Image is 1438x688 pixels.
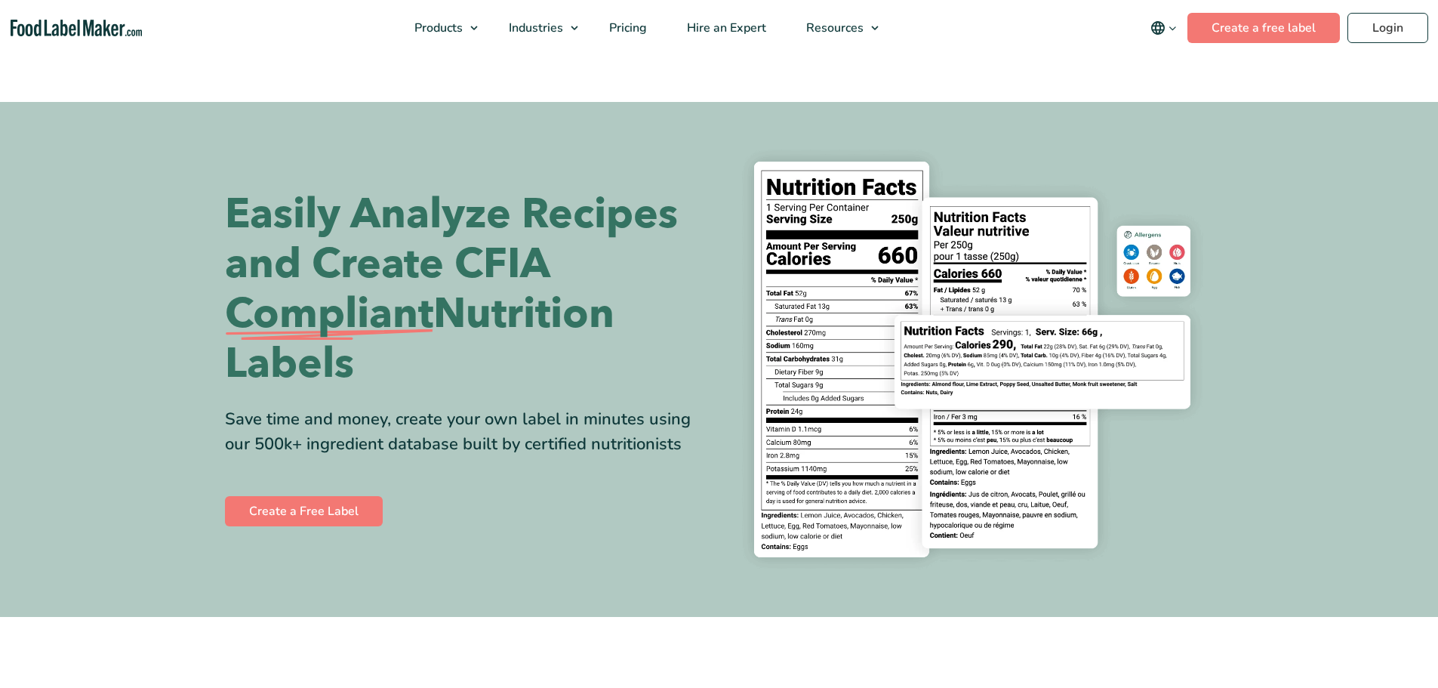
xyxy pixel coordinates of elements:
h1: Easily Analyze Recipes and Create CFIA Nutrition Labels [225,190,708,389]
span: Pricing [605,20,648,36]
a: Login [1347,13,1428,43]
span: Compliant [225,289,433,339]
a: Create a free label [1187,13,1340,43]
a: Create a Free Label [225,496,383,526]
span: Products [410,20,464,36]
span: Hire an Expert [682,20,768,36]
span: Industries [504,20,565,36]
div: Save time and money, create your own label in minutes using our 500k+ ingredient database built b... [225,407,708,457]
span: Resources [802,20,865,36]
